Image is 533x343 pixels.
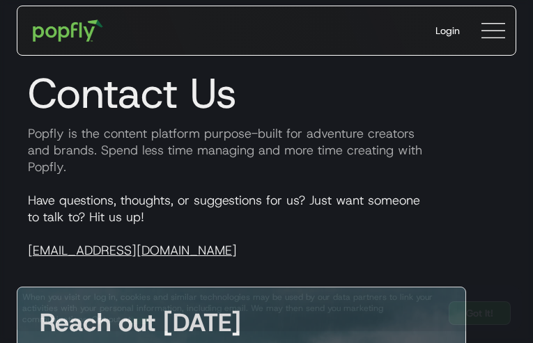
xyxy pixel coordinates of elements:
[28,242,237,259] a: [EMAIL_ADDRESS][DOMAIN_NAME]
[449,301,511,325] a: Got It!
[22,292,438,325] div: When you visit or log in, cookies and similar technologies may be used by our data partners to li...
[17,125,516,175] p: Popfly is the content platform purpose-built for adventure creators and brands. Spend less time m...
[17,192,516,259] p: Have questions, thoughts, or suggestions for us? Just want someone to talk to? Hit us up!
[17,68,516,118] h1: Contact Us
[131,314,148,325] a: here
[424,13,471,49] a: Login
[435,24,460,38] div: Login
[23,10,113,51] a: home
